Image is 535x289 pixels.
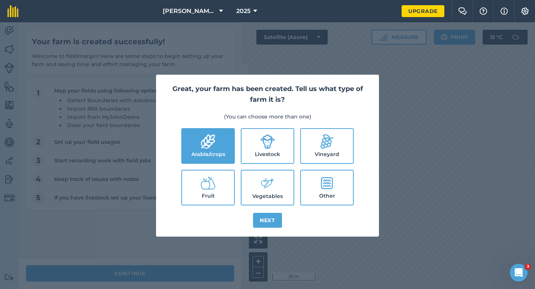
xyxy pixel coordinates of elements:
[458,7,467,15] img: Two speech bubbles overlapping with the left bubble in the forefront
[500,7,508,16] img: svg+xml;base64,PHN2ZyB4bWxucz0iaHR0cDovL3d3dy53My5vcmcvMjAwMC9zdmciIHdpZHRoPSIxNyIgaGVpZ2h0PSIxNy...
[165,113,370,121] p: (You can choose more than one)
[521,7,529,15] img: A cog icon
[301,171,353,205] label: Other
[182,129,234,163] label: Arable/crops
[236,7,250,16] span: 2025
[7,5,19,17] img: fieldmargin Logo
[525,264,531,270] span: 3
[479,7,488,15] img: A question mark icon
[241,171,294,205] label: Vegetables
[253,213,282,228] button: Next
[301,129,353,163] label: Vineyard
[241,129,294,163] label: Livestock
[163,7,216,16] span: [PERSON_NAME] & Sons
[402,5,444,17] a: Upgrade
[182,171,234,205] label: Fruit
[510,264,528,282] iframe: Intercom live chat
[165,84,370,105] h2: Great, your farm has been created. Tell us what type of farm it is?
